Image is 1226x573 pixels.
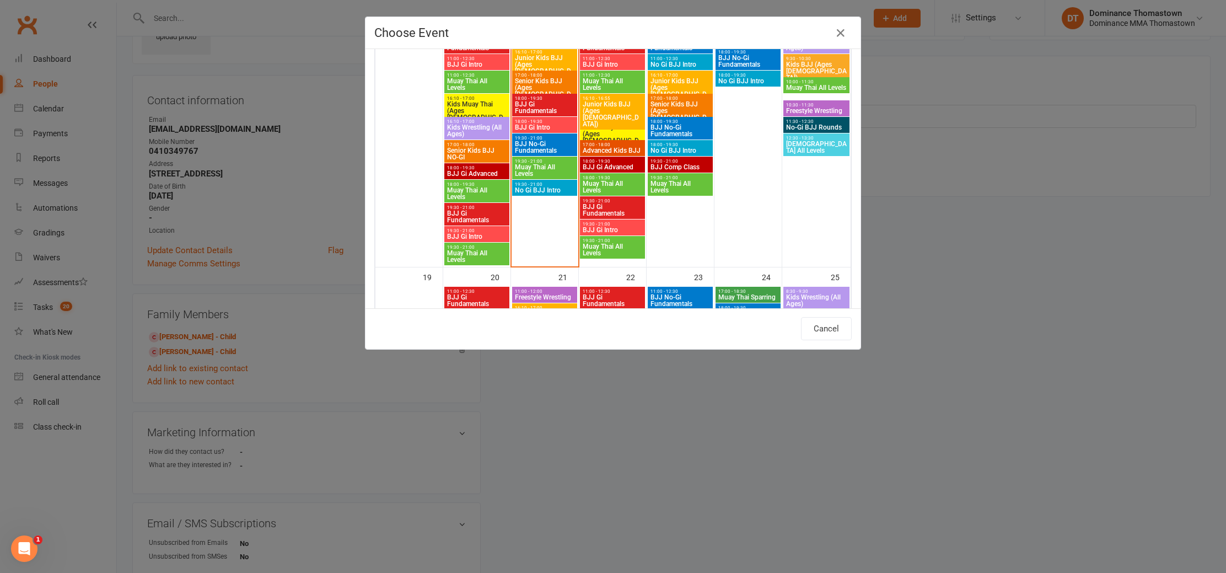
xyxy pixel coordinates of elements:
[582,243,643,256] span: Muay Thai All Levels
[582,238,643,243] span: 19:30 - 21:00
[650,294,711,307] span: BJJ No-Gi Fundamentals
[650,73,711,78] span: 16:10 - 17:00
[786,136,847,141] span: 12:30 - 13:30
[514,306,575,310] span: 16:10 - 17:00
[650,78,711,104] span: Junior Kids BJJ (Ages [DEMOGRAPHIC_DATA])
[694,267,714,286] div: 23
[514,294,575,301] span: Freestyle Wrestling
[514,55,575,81] span: Junior Kids BJJ (Ages [DEMOGRAPHIC_DATA])
[831,267,851,286] div: 25
[447,250,507,263] span: Muay Thai All Levels
[447,147,507,160] span: Senior Kids BJJ NO-GI
[786,289,847,294] span: 8:30 - 9:30
[832,24,849,42] button: Close
[650,180,711,194] span: Muay Thai All Levels
[582,227,643,233] span: BJJ Gi Intro
[582,204,643,217] span: BJJ Gi Fundamentals
[447,165,507,170] span: 18:00 - 19:30
[582,38,643,51] span: BJJ Gi Fundamentals
[762,267,782,286] div: 24
[447,228,507,233] span: 19:30 - 21:00
[786,294,847,307] span: Kids Wrestling (All Ages)
[447,294,507,307] span: BJJ Gi Fundamentals
[447,289,507,294] span: 11:00 - 12:30
[447,187,507,200] span: Muay Thai All Levels
[514,96,575,101] span: 18:00 - 19:30
[514,101,575,114] span: BJJ Gi Fundamentals
[34,535,42,544] span: 1
[582,78,643,91] span: Muay Thai All Levels
[650,96,711,101] span: 17:00 - 18:00
[650,38,711,51] span: BJJ No-Gi Fundamentals
[514,159,575,164] span: 19:30 - 21:00
[786,124,847,131] span: No-Gi BJJ Rounds
[582,222,643,227] span: 19:30 - 21:00
[447,142,507,147] span: 17:00 - 18:00
[650,175,711,180] span: 19:30 - 21:00
[447,245,507,250] span: 19:30 - 21:00
[447,205,507,210] span: 19:30 - 21:00
[582,294,643,307] span: BJJ Gi Fundamentals
[786,79,847,84] span: 10:00 - 11:30
[447,61,507,68] span: BJJ Gi Intro
[582,56,643,61] span: 11:00 - 12:30
[447,210,507,223] span: BJJ Gi Fundamentals
[786,108,847,114] span: Freestyle Wrestling
[650,119,711,124] span: 18:00 - 19:30
[582,180,643,194] span: Muay Thai All Levels
[514,50,575,55] span: 16:10 - 17:00
[650,124,711,137] span: BJJ No-Gi Fundamentals
[514,73,575,78] span: 17:00 - 18:00
[582,124,643,151] span: Kids Muay Thai (Ages [DEMOGRAPHIC_DATA])
[447,78,507,91] span: Muay Thai All Levels
[786,84,847,91] span: Muay Thai All Levels
[718,294,778,301] span: Muay Thai Sparring
[718,55,778,68] span: BJJ No-Gi Fundamentals
[514,78,575,104] span: Senior Kids BJJ (Ages [DEMOGRAPHIC_DATA])
[801,317,852,340] button: Cancel
[626,267,646,286] div: 22
[786,56,847,61] span: 9:30 - 10:30
[447,56,507,61] span: 11:00 - 12:30
[650,147,711,154] span: No Gi BJJ Intro
[582,289,643,294] span: 11:00 - 12:30
[718,73,778,78] span: 18:00 - 19:30
[718,289,778,294] span: 17:00 - 18:30
[650,61,711,68] span: No Gi BJJ Intro
[514,187,575,194] span: No Gi BJJ Intro
[582,164,643,170] span: BJJ Gi Advanced
[514,164,575,177] span: Muay Thai All Levels
[514,124,575,131] span: BJJ Gi Intro
[650,101,711,127] span: Senior Kids BJJ (Ages [DEMOGRAPHIC_DATA])
[447,119,507,124] span: 16:10 - 17:00
[786,141,847,154] span: [DEMOGRAPHIC_DATA] All Levels
[582,199,643,204] span: 19:30 - 21:00
[650,142,711,147] span: 18:00 - 19:30
[582,73,643,78] span: 11:00 - 12:30
[447,170,507,177] span: BJJ Gi Advanced
[582,159,643,164] span: 18:00 - 19:30
[582,175,643,180] span: 18:00 - 19:30
[718,78,778,84] span: No Gi BJJ Intro
[514,289,575,294] span: 11:00 - 12:00
[11,535,37,562] iframe: Intercom live chat
[447,233,507,240] span: BJJ Gi Intro
[447,182,507,187] span: 18:00 - 19:30
[582,147,643,154] span: Advanced Kids BJJ
[491,267,510,286] div: 20
[650,164,711,170] span: BJJ Comp Class
[514,119,575,124] span: 18:00 - 19:30
[447,38,507,51] span: BJJ Gi Fundamentals
[718,306,778,310] span: 18:00 - 19:30
[374,26,852,40] h4: Choose Event
[582,101,643,127] span: Junior Kids BJJ (Ages [DEMOGRAPHIC_DATA])
[582,96,643,101] span: 16:10 - 16:55
[447,124,507,137] span: Kids Wrestling (All Ages)
[786,119,847,124] span: 11:30 - 12:30
[447,73,507,78] span: 11:00 - 12:30
[514,136,575,141] span: 19:30 - 21:00
[423,267,443,286] div: 19
[786,61,847,81] span: Kids BJJ (Ages [DEMOGRAPHIC_DATA])
[786,103,847,108] span: 10:30 - 11:30
[582,142,643,147] span: 17:00 - 18:00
